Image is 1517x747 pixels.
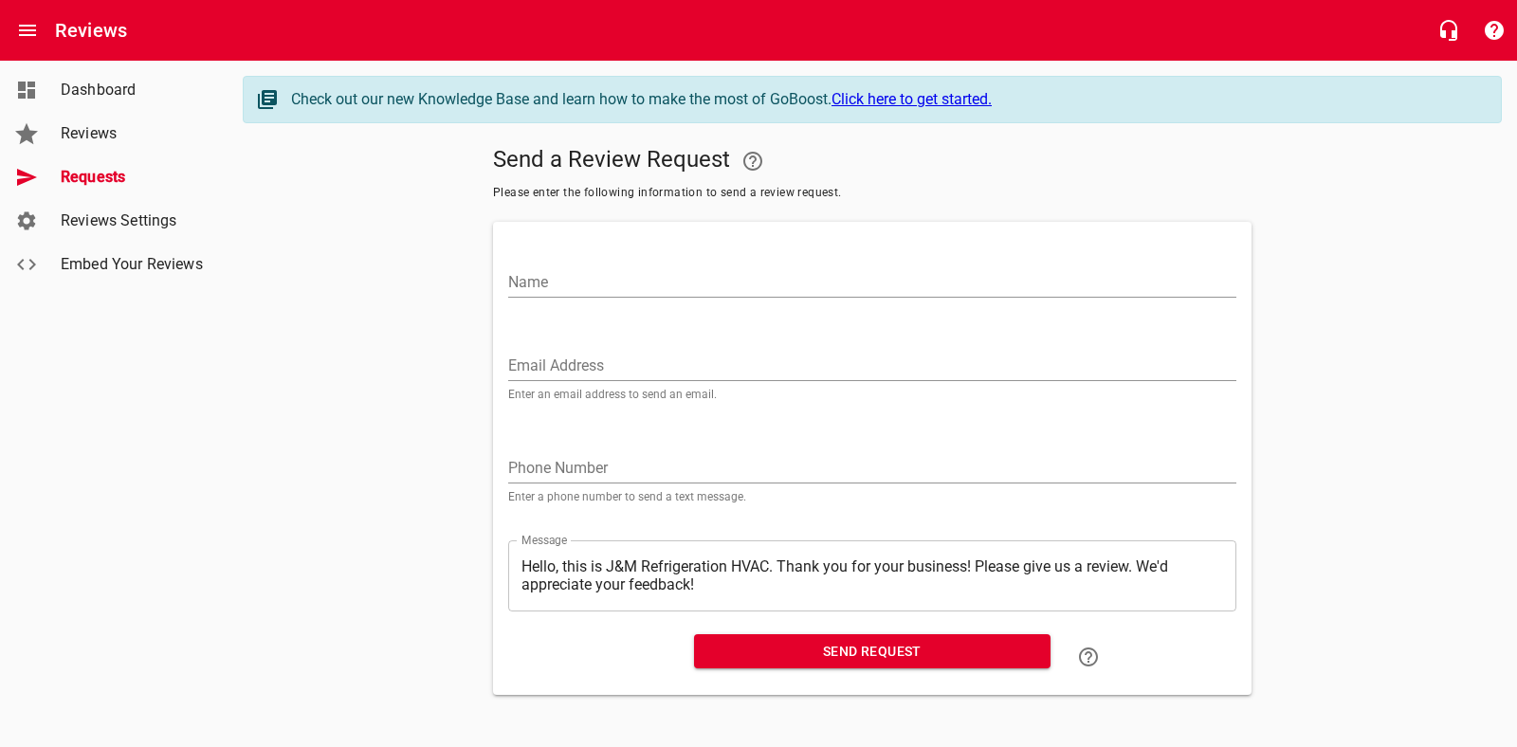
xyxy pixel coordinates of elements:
a: Learn how to "Send a Review Request" [1066,634,1111,680]
span: Embed Your Reviews [61,253,205,276]
a: Your Google or Facebook account must be connected to "Send a Review Request" [730,138,776,184]
p: Enter an email address to send an email. [508,389,1236,400]
a: Click here to get started. [832,90,992,108]
h5: Send a Review Request [493,138,1252,184]
button: Open drawer [5,8,50,53]
span: Reviews [61,122,205,145]
p: Enter a phone number to send a text message. [508,491,1236,502]
h6: Reviews [55,15,127,46]
span: Dashboard [61,79,205,101]
span: Please enter the following information to send a review request. [493,184,1252,203]
span: Requests [61,166,205,189]
span: Reviews Settings [61,210,205,232]
div: Check out our new Knowledge Base and learn how to make the most of GoBoost. [291,88,1482,111]
button: Support Portal [1471,8,1517,53]
button: Live Chat [1426,8,1471,53]
button: Send Request [694,634,1051,669]
textarea: Hello, this is J&M Refrigeration HVAC. Thank you for your business! Please give us a review. We'd... [521,557,1223,593]
span: Send Request [709,640,1035,664]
